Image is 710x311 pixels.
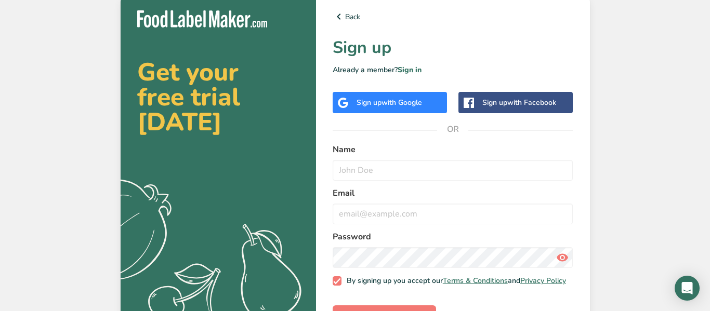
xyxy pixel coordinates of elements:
span: with Facebook [507,98,556,107]
h2: Get your free trial [DATE] [137,60,299,134]
div: Sign up [482,97,556,108]
h1: Sign up [333,35,573,60]
label: Name [333,143,573,156]
span: By signing up you accept our and [341,276,566,286]
a: Sign in [398,65,422,75]
div: Sign up [357,97,422,108]
span: with Google [382,98,422,107]
label: Password [333,231,573,243]
label: Email [333,187,573,199]
a: Terms & Conditions [443,276,508,286]
div: Open Intercom Messenger [675,276,700,301]
a: Privacy Policy [520,276,566,286]
img: Food Label Maker [137,10,267,28]
span: OR [437,114,468,145]
p: Already a member? [333,64,573,75]
input: email@example.com [333,204,573,224]
a: Back [333,10,573,23]
input: John Doe [333,160,573,181]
